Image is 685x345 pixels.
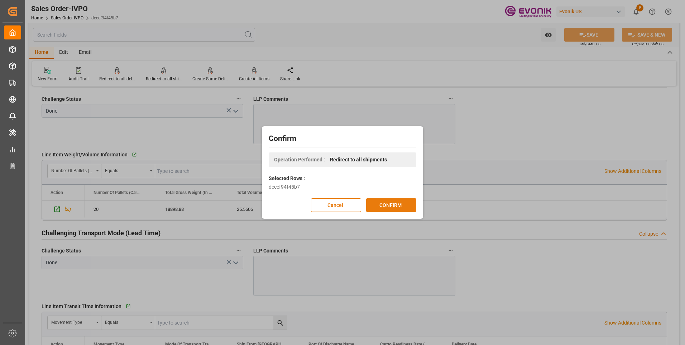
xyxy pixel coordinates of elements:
h2: Confirm [269,133,416,145]
div: deecf94f45b7 [269,183,416,191]
button: Cancel [311,198,361,212]
span: Redirect to all shipments [330,156,387,164]
label: Selected Rows : [269,175,305,182]
span: Operation Performed : [274,156,325,164]
button: CONFIRM [366,198,416,212]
